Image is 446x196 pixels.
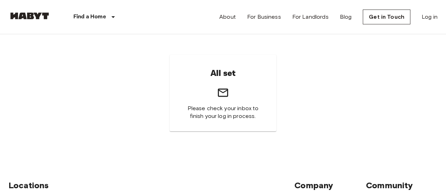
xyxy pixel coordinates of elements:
span: Community [366,180,413,190]
span: Company [294,180,333,190]
span: Locations [8,180,49,190]
img: Habyt [8,12,51,19]
span: Please check your inbox to finish your log in process. [187,105,260,120]
a: About [219,13,236,21]
a: Blog [340,13,352,21]
a: Get in Touch [363,10,410,24]
h6: All set [210,66,236,81]
a: Log in [422,13,438,21]
p: Find a Home [73,13,106,21]
a: For Business [247,13,281,21]
a: For Landlords [292,13,329,21]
